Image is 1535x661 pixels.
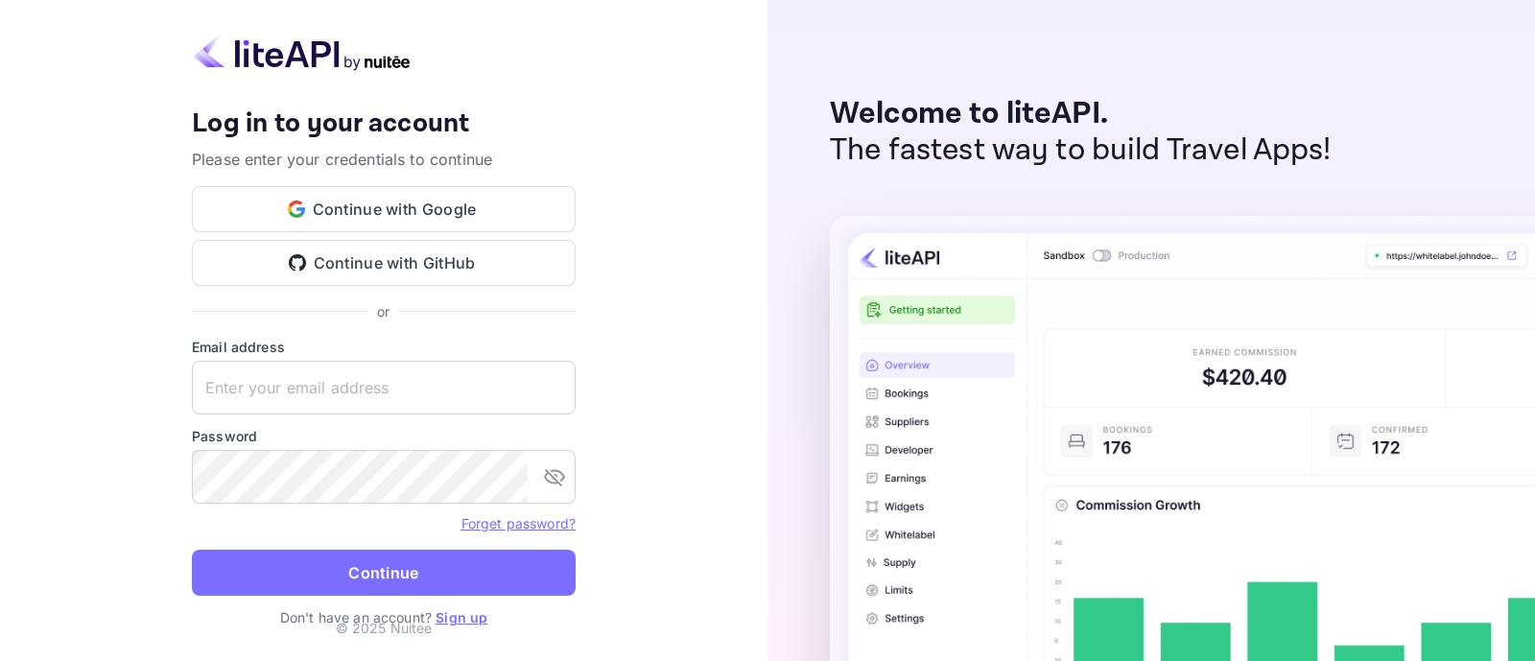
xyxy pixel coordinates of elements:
a: Sign up [436,609,487,626]
a: Forget password? [461,513,576,532]
p: Please enter your credentials to continue [192,148,576,171]
p: or [377,301,390,321]
h4: Log in to your account [192,107,576,141]
p: © 2025 Nuitee [336,618,433,638]
a: Forget password? [461,515,576,531]
p: Don't have an account? [192,607,576,627]
p: Welcome to liteAPI. [830,96,1332,132]
input: Enter your email address [192,361,576,414]
button: Continue with GitHub [192,240,576,286]
button: toggle password visibility [535,458,574,496]
label: Email address [192,337,576,357]
button: Continue with Google [192,186,576,232]
keeper-lock: Open Keeper Popup [539,376,562,399]
p: The fastest way to build Travel Apps! [830,132,1332,169]
button: Continue [192,550,576,596]
label: Password [192,426,576,446]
